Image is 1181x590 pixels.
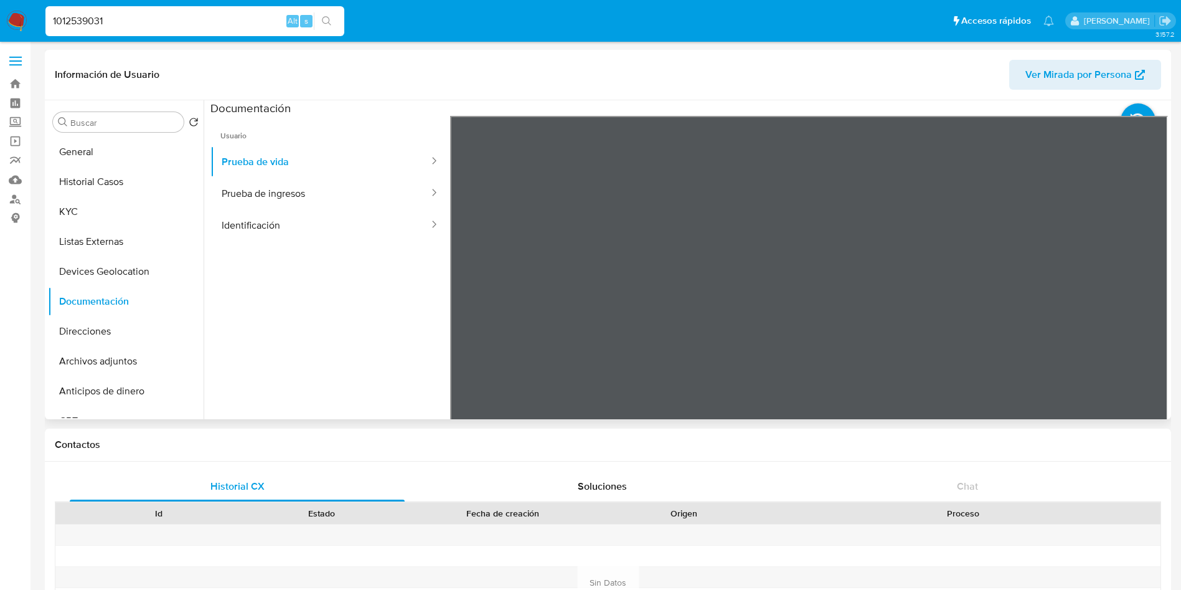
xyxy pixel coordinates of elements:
[1043,16,1054,26] a: Notificaciones
[48,137,204,167] button: General
[611,507,757,520] div: Origen
[189,117,199,131] button: Volver al orden por defecto
[48,167,204,197] button: Historial Casos
[1159,14,1172,27] a: Salir
[210,479,265,493] span: Historial CX
[55,439,1161,451] h1: Contactos
[48,197,204,227] button: KYC
[48,287,204,316] button: Documentación
[58,117,68,127] button: Buscar
[48,316,204,346] button: Direcciones
[70,117,179,128] input: Buscar
[45,13,344,29] input: Buscar usuario o caso...
[774,507,1152,520] div: Proceso
[48,346,204,376] button: Archivos adjuntos
[1025,60,1132,90] span: Ver Mirada por Persona
[578,479,627,493] span: Soluciones
[412,507,594,520] div: Fecha de creación
[957,479,978,493] span: Chat
[304,15,308,27] span: s
[48,227,204,257] button: Listas Externas
[48,406,204,436] button: CBT
[48,376,204,406] button: Anticipos de dinero
[314,12,339,30] button: search-icon
[86,507,232,520] div: Id
[1084,15,1154,27] p: ivonne.perezonofre@mercadolibre.com.mx
[48,257,204,287] button: Devices Geolocation
[288,15,298,27] span: Alt
[961,14,1031,27] span: Accesos rápidos
[1009,60,1161,90] button: Ver Mirada por Persona
[55,69,159,81] h1: Información de Usuario
[249,507,395,520] div: Estado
